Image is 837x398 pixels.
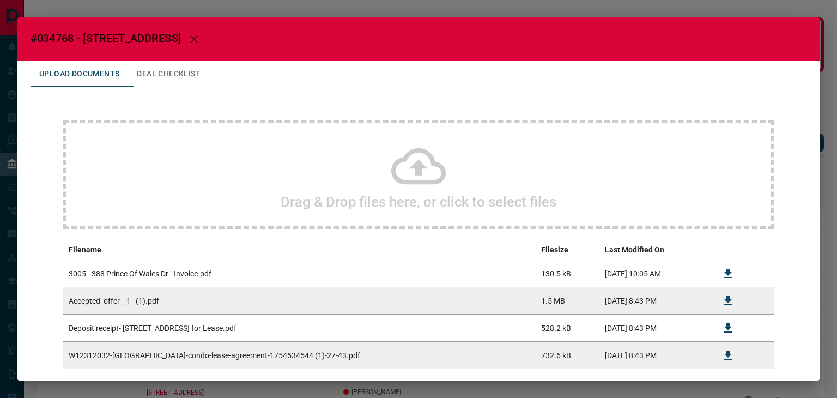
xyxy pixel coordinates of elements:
[536,315,599,342] td: 528.2 kB
[63,315,536,342] td: Deposit receipt- [STREET_ADDRESS] for Lease.pdf
[715,342,741,369] button: Download
[599,240,709,260] th: Last Modified On
[536,342,599,369] td: 732.6 kB
[63,240,536,260] th: Filename
[715,261,741,287] button: Download
[599,260,709,287] td: [DATE] 10:05 AM
[715,288,741,314] button: Download
[31,61,128,87] button: Upload Documents
[31,32,181,45] span: #034768 - [STREET_ADDRESS]
[747,240,774,260] th: delete file action column
[599,315,709,342] td: [DATE] 8:43 PM
[536,240,599,260] th: Filesize
[63,342,536,369] td: W12312032-[GEOGRAPHIC_DATA]-condo-lease-agreement-1754534544 (1)-27-43.pdf
[63,260,536,287] td: 3005 - 388 Prince Of Wales Dr - Invoice.pdf
[128,61,209,87] button: Deal Checklist
[281,194,556,210] h2: Drag & Drop files here, or click to select files
[63,120,774,229] div: Drag & Drop files here, or click to select files
[536,260,599,287] td: 130.5 kB
[709,240,747,260] th: download action column
[63,287,536,315] td: Accepted_offer__1_ (1).pdf
[536,287,599,315] td: 1.5 MB
[715,315,741,341] button: Download
[599,342,709,369] td: [DATE] 8:43 PM
[599,287,709,315] td: [DATE] 8:43 PM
